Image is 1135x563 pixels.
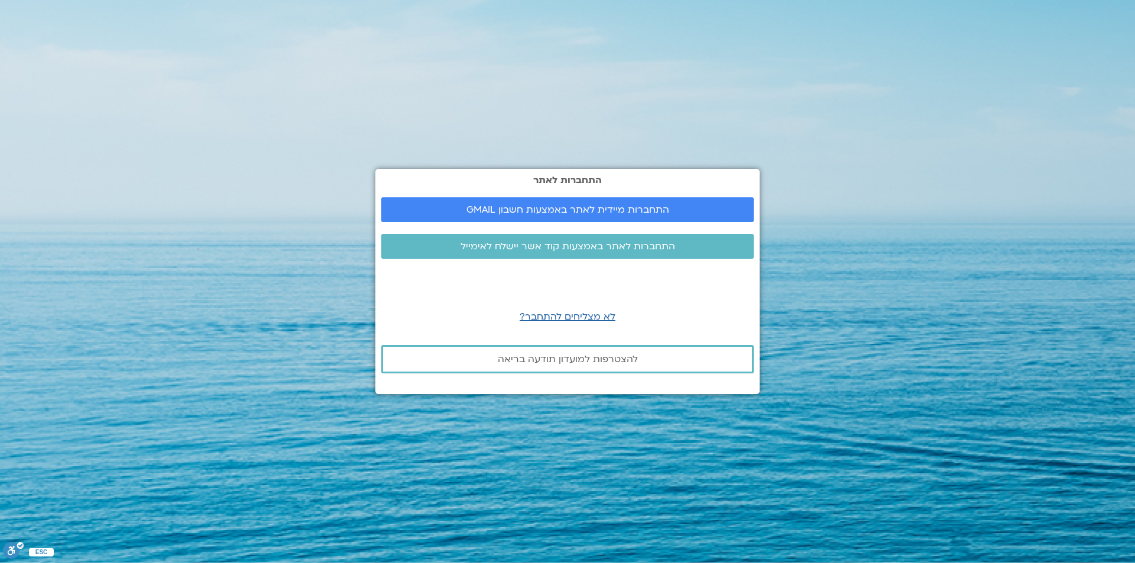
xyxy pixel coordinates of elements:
a: לא מצליחים להתחבר? [520,310,615,323]
span: התחברות מיידית לאתר באמצעות חשבון GMAIL [466,204,669,215]
a: התחברות לאתר באמצעות קוד אשר יישלח לאימייל [381,234,754,259]
a: התחברות מיידית לאתר באמצעות חשבון GMAIL [381,197,754,222]
a: להצטרפות למועדון תודעה בריאה [381,345,754,373]
h2: התחברות לאתר [381,175,754,186]
span: להצטרפות למועדון תודעה בריאה [498,354,638,365]
span: התחברות לאתר באמצעות קוד אשר יישלח לאימייל [461,241,675,252]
